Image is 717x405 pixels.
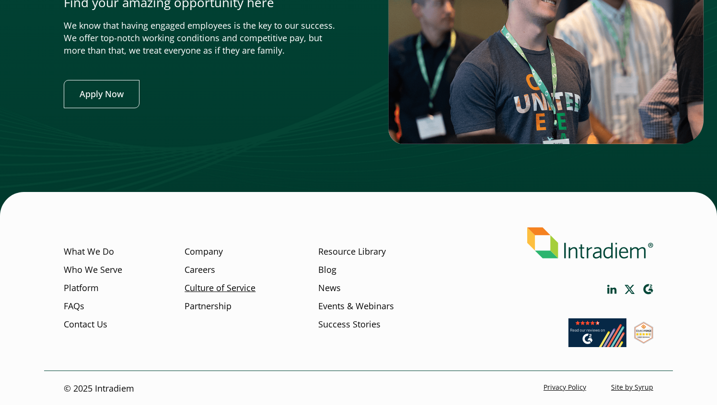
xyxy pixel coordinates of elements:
[64,246,114,258] a: What We Do
[64,383,134,395] p: © 2025 Intradiem
[64,264,122,276] a: Who We Serve
[64,300,84,313] a: FAQs
[568,338,626,349] a: Link opens in a new window
[318,264,336,276] a: Blog
[64,282,99,294] a: Platform
[544,383,586,392] a: Privacy Policy
[634,322,653,344] img: SourceForge User Reviews
[64,20,339,57] p: We know that having engaged employees is the key to our success. We offer top-notch working condi...
[185,246,223,258] a: Company
[568,318,626,347] img: Read our reviews on G2
[318,300,394,313] a: Events & Webinars
[624,285,635,294] a: Link opens in a new window
[185,264,215,276] a: Careers
[64,80,139,108] a: Apply Now
[527,227,653,259] img: Intradiem
[185,300,231,313] a: Partnership
[611,383,653,392] a: Site by Syrup
[318,318,381,331] a: Success Stories
[607,285,617,294] a: Link opens in a new window
[634,335,653,346] a: Link opens in a new window
[64,318,107,331] a: Contact Us
[318,282,341,294] a: News
[643,284,653,295] a: Link opens in a new window
[318,246,386,258] a: Resource Library
[185,282,255,294] a: Culture of Service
